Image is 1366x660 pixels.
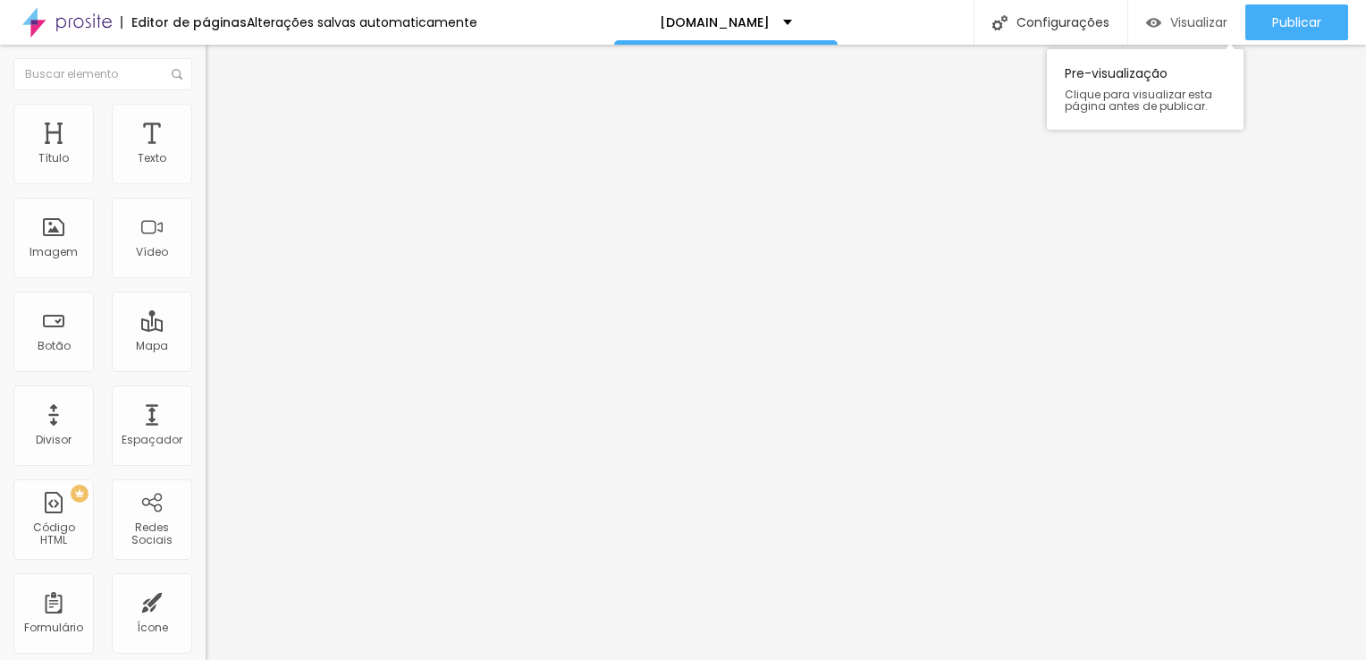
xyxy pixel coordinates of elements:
input: Buscar elemento [13,58,192,90]
div: Botão [38,340,71,352]
div: Formulário [24,622,83,634]
span: Publicar [1272,15,1321,30]
div: Mapa [136,340,168,352]
div: Editor de páginas [121,16,247,29]
span: Visualizar [1170,15,1227,30]
p: [DOMAIN_NAME] [660,16,770,29]
div: Código HTML [18,521,89,547]
div: Ícone [137,622,168,634]
div: Pre-visualização [1047,49,1244,130]
div: Vídeo [136,246,168,258]
div: Divisor [36,434,72,446]
img: view-1.svg [1146,15,1161,30]
div: Imagem [30,246,78,258]
div: Alterações salvas automaticamente [247,16,477,29]
div: Redes Sociais [116,521,187,547]
img: Icone [992,15,1008,30]
iframe: Editor [206,45,1366,660]
img: Icone [172,69,182,80]
span: Clique para visualizar esta página antes de publicar. [1065,89,1226,112]
div: Título [38,152,69,165]
div: Espaçador [122,434,182,446]
div: Texto [138,152,166,165]
button: Visualizar [1128,4,1245,40]
button: Publicar [1245,4,1348,40]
